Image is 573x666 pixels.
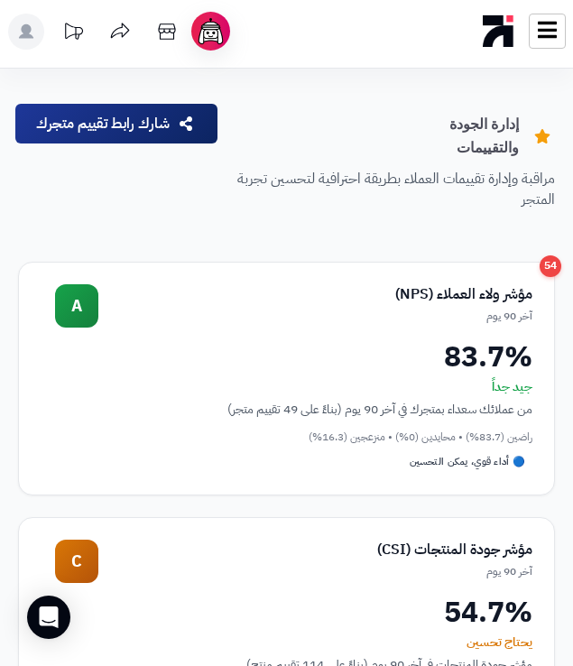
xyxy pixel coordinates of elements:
[51,14,96,54] a: تحديثات المنصة
[41,634,532,652] div: يحتاج تحسين
[41,342,532,371] div: 83.7%
[98,309,532,324] div: آخر 90 يوم
[483,11,514,51] img: logo-mobile.png
[41,430,532,445] div: راضين (83.7%) • محايدين (0%) • منزعجين (16.3%)
[55,540,98,583] div: C
[195,15,226,47] img: ai-face.png
[438,113,555,160] h1: إدارة الجودة والتقييمات
[41,378,532,396] div: جيد جداً
[41,400,532,419] div: من عملائك سعداء بمتجرك في آخر 90 يوم (بناءً على 49 تقييم متجر)
[402,451,532,473] div: 🔵 أداء قوي، يمكن التحسين
[55,284,98,328] div: A
[27,596,70,639] div: Open Intercom Messenger
[15,104,217,143] button: شارك رابط تقييم متجرك
[98,284,532,305] div: مؤشر ولاء العملاء (NPS)
[98,564,532,579] div: آخر 90 يوم
[41,597,532,626] div: 54.7%
[234,169,555,210] p: مراقبة وإدارة تقييمات العملاء بطريقة احترافية لتحسين تجربة المتجر
[98,540,532,560] div: مؤشر جودة المنتجات (CSI)
[540,255,561,277] div: 54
